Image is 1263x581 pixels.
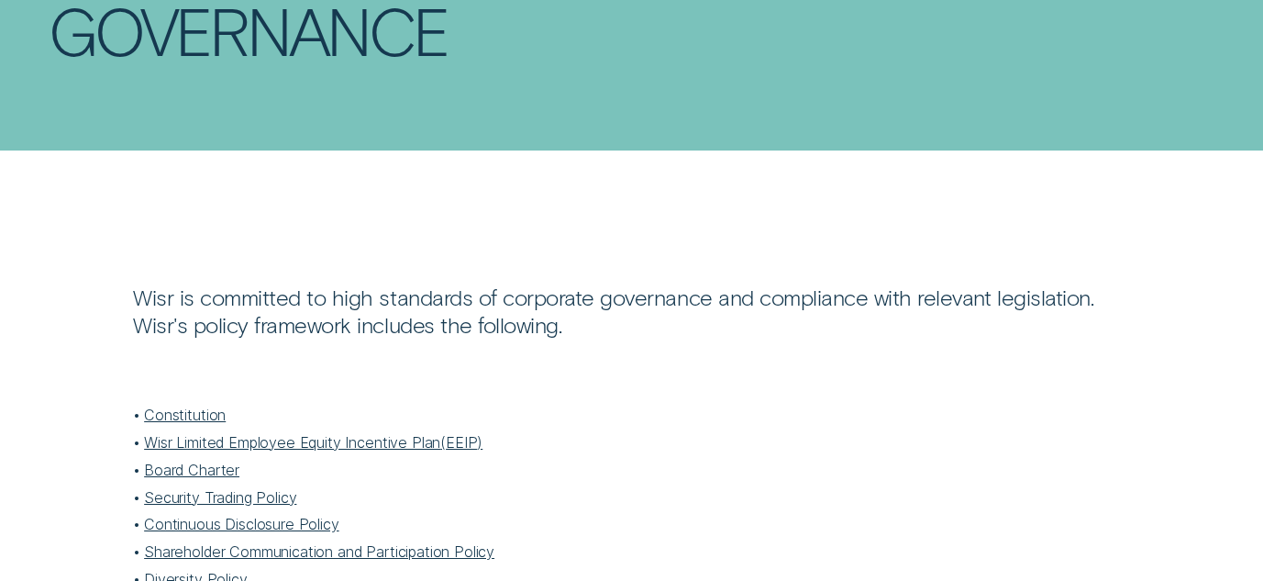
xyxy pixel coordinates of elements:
[144,488,296,507] a: Security Trading Policy
[144,461,239,479] a: Board Charter
[133,284,1130,406] div: Wisr is committed to high standards of corporate governance and compliance with relevant legislat...
[477,433,482,452] span: )
[144,542,494,561] a: Shareholder Communication and Participation Policy
[144,433,482,452] a: Wisr Limited Employee Equity Incentive PlanEEIP
[144,515,339,533] a: Continuous Disclosure Policy
[144,406,226,424] a: Constitution
[440,433,446,452] span: (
